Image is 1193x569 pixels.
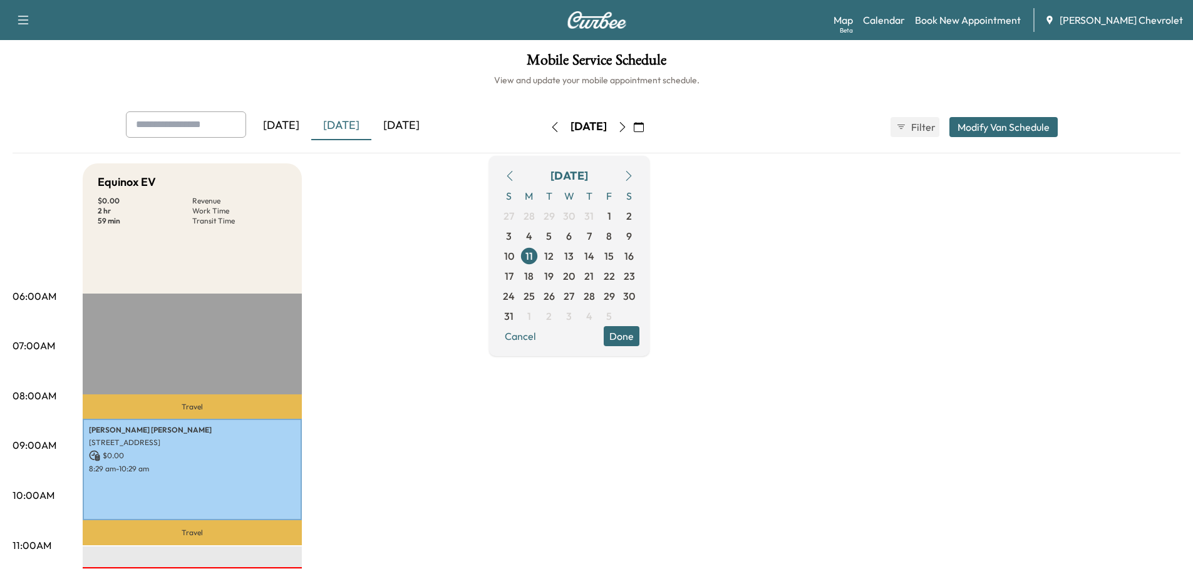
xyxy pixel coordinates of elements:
img: Curbee Logo [567,11,627,29]
span: 14 [584,249,594,264]
span: 2 [546,309,552,324]
span: 12 [544,249,554,264]
p: $ 0.00 [98,196,192,206]
button: Filter [891,117,939,137]
span: S [619,186,639,206]
span: 11 [525,249,533,264]
div: Beta [840,26,853,35]
span: T [539,186,559,206]
span: 5 [546,228,552,243]
span: F [599,186,619,206]
span: 27 [564,289,574,304]
span: 17 [505,269,514,284]
span: 13 [564,249,574,264]
div: [DATE] [571,119,607,135]
span: 6 [566,228,572,243]
p: Transit Time [192,216,287,226]
p: Travel [83,394,302,419]
p: 8:29 am - 10:29 am [89,464,296,474]
span: 4 [586,309,592,324]
span: 27 [504,208,514,223]
span: 24 [503,289,515,304]
div: [DATE] [371,111,431,140]
span: M [519,186,539,206]
a: MapBeta [834,13,853,28]
p: Work Time [192,206,287,216]
p: 08:00AM [13,388,56,403]
span: 2 [626,208,632,223]
span: 18 [524,269,534,284]
div: [DATE] [550,167,588,185]
span: 29 [604,289,615,304]
h6: View and update your mobile appointment schedule. [13,74,1180,86]
span: 31 [584,208,594,223]
span: 21 [584,269,594,284]
button: Modify Van Schedule [949,117,1058,137]
span: 3 [566,309,572,324]
span: T [579,186,599,206]
p: [PERSON_NAME] [PERSON_NAME] [89,425,296,435]
span: 15 [604,249,614,264]
span: 28 [584,289,595,304]
span: 3 [506,228,512,243]
span: 30 [563,208,575,223]
span: 4 [526,228,532,243]
button: Cancel [499,326,542,346]
span: 10 [504,249,514,264]
span: S [499,186,519,206]
span: 8 [606,228,612,243]
p: 06:00AM [13,289,56,304]
p: Travel [83,520,302,545]
p: 2 hr [98,206,192,216]
span: 26 [544,289,555,304]
span: 23 [624,269,635,284]
p: 07:00AM [13,338,55,353]
span: 5 [606,309,612,324]
span: 9 [626,228,632,243]
span: 28 [524,208,535,223]
span: 1 [607,208,611,223]
div: [DATE] [311,111,371,140]
p: 09:00AM [13,438,56,453]
span: 25 [524,289,535,304]
span: 19 [544,269,554,284]
p: $ 0.00 [89,450,296,461]
a: Book New Appointment [915,13,1021,28]
h1: Mobile Service Schedule [13,53,1180,74]
span: 22 [604,269,615,284]
button: Done [604,326,639,346]
span: 29 [544,208,555,223]
p: [STREET_ADDRESS] [89,438,296,448]
span: Filter [911,120,934,135]
div: [DATE] [251,111,311,140]
span: 20 [563,269,575,284]
span: 7 [587,228,592,243]
h5: Equinox EV [98,173,156,191]
p: 11:00AM [13,538,51,553]
span: 1 [527,309,531,324]
span: 16 [624,249,634,264]
p: 10:00AM [13,488,54,503]
span: 30 [623,289,635,304]
span: [PERSON_NAME] Chevrolet [1060,13,1183,28]
span: W [559,186,579,206]
span: 31 [504,309,514,324]
a: Calendar [863,13,905,28]
p: Revenue [192,196,287,206]
p: 59 min [98,216,192,226]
